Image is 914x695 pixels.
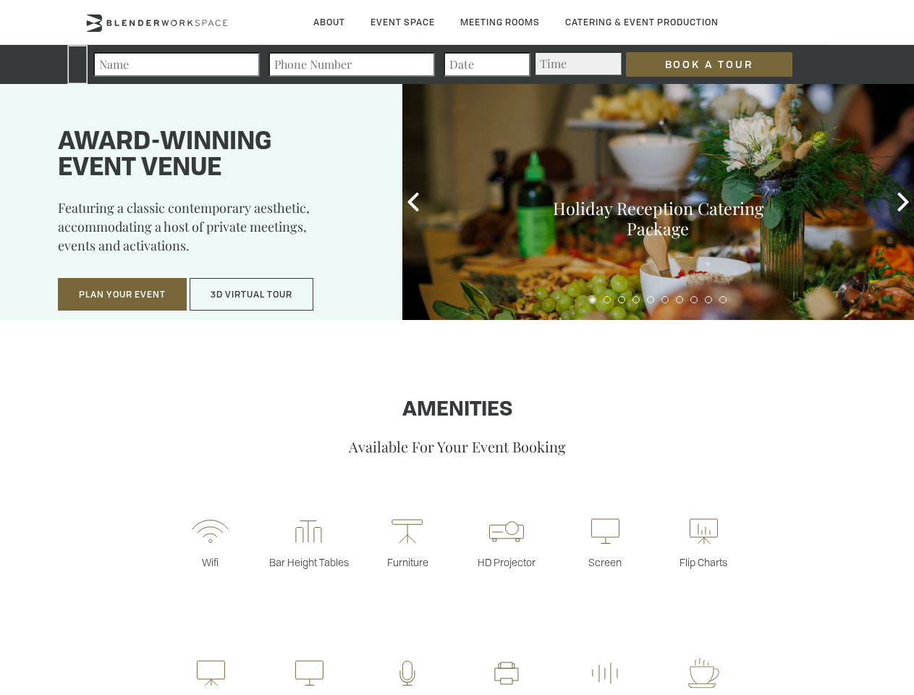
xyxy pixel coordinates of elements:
p: Bar Height Tables [260,555,358,569]
p: Screen [556,555,654,569]
input: Name [93,52,260,77]
p: Flip Charts [654,555,753,569]
h1: Award-winning event venue [58,130,366,182]
a: Holiday Reception Catering Package [553,197,763,240]
p: Furniture [358,555,457,569]
p: Available For Your Event Booking [46,437,868,456]
p: Wifi [161,555,259,569]
input: Book a Tour [626,52,792,77]
button: 3D Virtual Tour [190,278,313,311]
input: Phone Number [268,52,435,77]
p: Featuring a classic contemporary aesthetic, accommodating a host of private meetings, events and ... [58,198,366,265]
p: HD Projector [457,555,556,569]
button: Plan Your Event [58,278,187,311]
h1: Amenities [46,399,868,422]
input: Date [444,52,530,77]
